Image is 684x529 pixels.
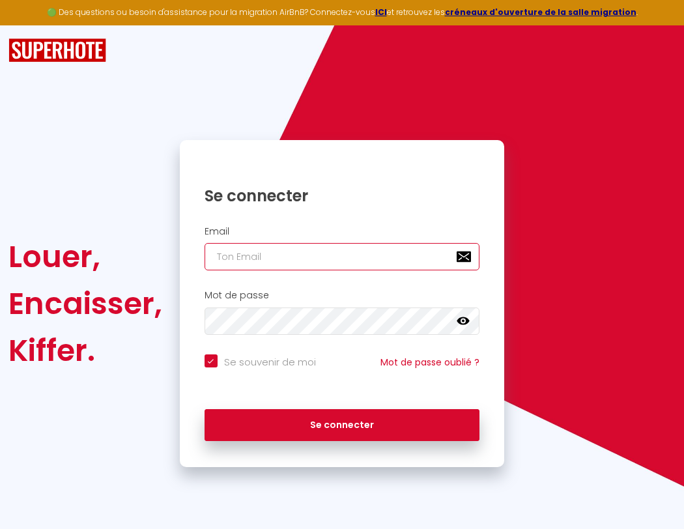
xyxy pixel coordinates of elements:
[205,409,480,442] button: Se connecter
[205,290,480,301] h2: Mot de passe
[8,327,162,374] div: Kiffer.
[8,280,162,327] div: Encaisser,
[8,233,162,280] div: Louer,
[8,38,106,63] img: SuperHote logo
[445,7,636,18] a: créneaux d'ouverture de la salle migration
[205,243,480,270] input: Ton Email
[205,226,480,237] h2: Email
[10,5,50,44] button: Ouvrir le widget de chat LiveChat
[380,356,479,369] a: Mot de passe oublié ?
[375,7,387,18] a: ICI
[205,186,480,206] h1: Se connecter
